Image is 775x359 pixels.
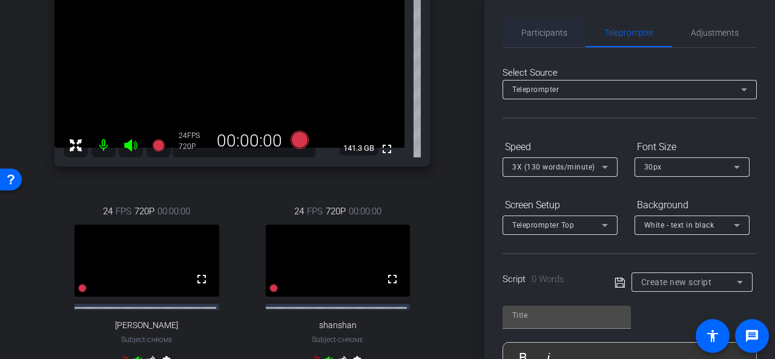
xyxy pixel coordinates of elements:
[349,205,381,218] span: 00:00:00
[115,320,178,331] span: [PERSON_NAME]
[512,221,574,229] span: Teleprompter Top
[134,205,154,218] span: 720P
[336,335,338,344] span: -
[179,142,209,151] div: 720P
[644,163,662,171] span: 30px
[503,66,757,80] div: Select Source
[307,205,323,218] span: FPS
[521,28,567,37] span: Participants
[512,85,559,94] span: Teleprompter
[532,274,564,285] span: 0 Words
[187,131,200,140] span: FPS
[338,337,363,343] span: Chrome
[339,141,378,156] span: 141.3 GB
[103,205,113,218] span: 24
[512,308,621,323] input: Title
[319,320,357,331] span: shanshan
[385,272,400,286] mat-icon: fullscreen
[209,131,290,151] div: 00:00:00
[179,131,209,140] div: 24
[705,329,720,343] mat-icon: accessibility
[745,329,759,343] mat-icon: message
[147,337,173,343] span: Chrome
[635,195,750,216] div: Background
[503,272,598,286] div: Script
[503,195,618,216] div: Screen Setup
[512,163,595,171] span: 3X (130 words/minute)
[635,137,750,157] div: Font Size
[604,28,654,37] span: Teleprompter
[194,272,209,286] mat-icon: fullscreen
[641,277,712,287] span: Create new script
[326,205,346,218] span: 720P
[121,334,173,345] span: Subject
[503,137,618,157] div: Speed
[145,335,147,344] span: -
[312,334,363,345] span: Subject
[644,221,714,229] span: White - text in black
[691,28,739,37] span: Adjustments
[116,205,131,218] span: FPS
[294,205,304,218] span: 24
[380,142,394,156] mat-icon: fullscreen
[157,205,190,218] span: 00:00:00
